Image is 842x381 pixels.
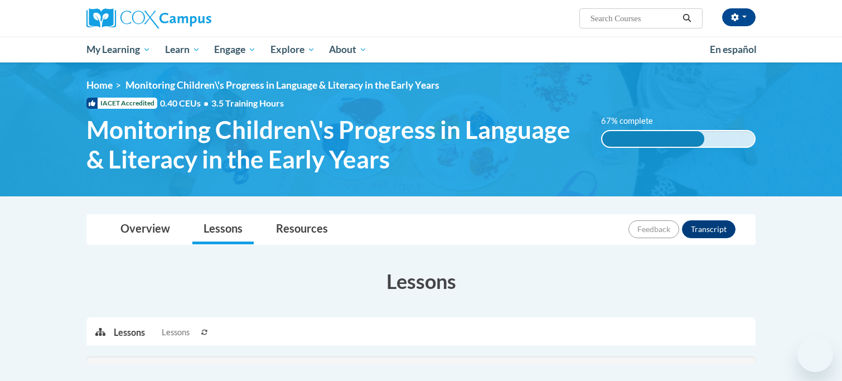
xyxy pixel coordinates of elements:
span: Learn [165,43,200,56]
span: • [204,98,209,108]
button: Feedback [628,220,679,238]
a: Explore [263,37,322,62]
span: En español [710,44,757,55]
iframe: Button to launch messaging window [797,336,833,372]
a: En español [703,38,764,61]
a: Home [86,79,113,91]
span: Monitoring Children\'s Progress in Language & Literacy in the Early Years [125,79,439,91]
a: About [322,37,375,62]
div: 67% complete [602,131,704,147]
a: Engage [207,37,263,62]
span: About [329,43,367,56]
span: Lessons [162,326,190,339]
a: Resources [265,215,339,244]
h3: Lessons [86,267,756,295]
a: Lessons [192,215,254,244]
label: 67% complete [601,115,665,127]
span: 0.40 CEUs [160,97,211,109]
a: Overview [109,215,181,244]
span: IACET Accredited [86,98,157,109]
div: Main menu [70,37,772,62]
a: Cox Campus [86,8,298,28]
a: My Learning [79,37,158,62]
button: Account Settings [722,8,756,26]
span: My Learning [86,43,151,56]
p: Lessons [114,326,145,339]
span: Explore [270,43,315,56]
span: Engage [214,43,256,56]
img: Cox Campus [86,8,211,28]
button: Transcript [682,220,735,238]
button: Search [679,12,695,25]
a: Learn [158,37,207,62]
span: Monitoring Children\'s Progress in Language & Literacy in the Early Years [86,115,584,174]
span: 3.5 Training Hours [211,98,284,108]
input: Search Courses [589,12,679,25]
